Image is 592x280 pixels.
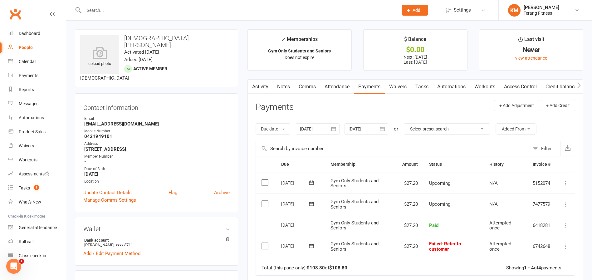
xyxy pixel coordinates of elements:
[330,178,379,189] span: Gym Only Students and Seniors
[527,194,556,215] td: 7477579
[84,238,227,243] strong: Bank account
[19,101,38,106] div: Messages
[256,102,294,112] h3: Payments
[83,196,136,204] a: Manage Comms Settings
[281,35,318,47] div: Memberships
[169,189,177,196] a: Flag
[281,37,285,42] i: ✓
[281,199,310,209] div: [DATE]
[133,66,167,71] span: Active member
[124,49,159,55] time: Activated [DATE]
[489,220,511,231] span: Attempted once
[330,241,379,252] span: Gym Only Students and Seniors
[281,241,310,251] div: [DATE]
[489,241,511,252] span: Attempted once
[19,253,46,258] div: Class check-in
[19,171,50,176] div: Assessments
[527,156,556,172] th: Invoice #
[8,195,66,209] a: What's New
[423,156,484,172] th: Status
[8,153,66,167] a: Workouts
[429,201,450,207] span: Upcoming
[84,146,230,152] strong: [STREET_ADDRESS]
[494,100,539,111] button: + Add Adjustment
[484,156,527,172] th: History
[8,167,66,181] a: Assessments
[82,6,394,15] input: Search...
[320,80,354,94] a: Attendance
[19,129,46,134] div: Product Sales
[19,239,33,244] div: Roll call
[285,55,314,60] span: Does not expire
[541,100,575,111] button: + Add Credit
[8,249,66,263] a: Class kiosk mode
[256,123,290,135] button: Due date
[397,194,423,215] td: $27.20
[6,259,21,274] iframe: Intercom live chat
[8,111,66,125] a: Automations
[397,236,423,257] td: $27.20
[527,236,556,257] td: 6742648
[518,35,544,47] div: Last visit
[34,185,39,190] span: 1
[273,80,294,94] a: Notes
[541,145,552,152] div: Filter
[524,265,534,271] strong: 1 - 4
[454,3,471,17] span: Settings
[19,157,37,162] div: Workouts
[470,80,500,94] a: Workouts
[83,102,230,111] h3: Contact information
[329,265,347,271] strong: $108.80
[19,87,34,92] div: Reports
[397,173,423,194] td: $27.20
[84,128,230,134] div: Mobile Number
[307,265,325,271] strong: $108.80
[8,125,66,139] a: Product Sales
[527,173,556,194] td: 5152074
[369,47,462,53] div: $0.00
[8,97,66,111] a: Messages
[8,41,66,55] a: People
[84,154,230,160] div: Member Number
[524,10,559,16] div: Terang Fitness
[330,220,379,231] span: Gym Only Students and Seniors
[83,237,230,248] li: [PERSON_NAME]
[83,189,132,196] a: Update Contact Details
[19,225,57,230] div: General attendance
[496,123,536,135] button: Added From
[19,31,40,36] div: Dashboard
[84,121,230,127] strong: [EMAIL_ADDRESS][DOMAIN_NAME]
[84,116,230,122] div: Email
[506,265,561,271] div: Showing of payments
[116,243,133,247] span: xxxx 3711
[294,80,320,94] a: Comms
[325,156,397,172] th: Membership
[385,80,411,94] a: Waivers
[19,73,38,78] div: Payments
[330,199,379,210] span: Gym Only Students and Seniors
[429,223,438,228] span: Paid
[541,80,581,94] a: Credit balance
[500,80,541,94] a: Access Control
[268,48,331,53] strong: Gym Only Students and Seniors
[485,47,577,53] div: Never
[433,80,470,94] a: Automations
[8,55,66,69] a: Calendar
[276,156,325,172] th: Due
[19,45,33,50] div: People
[19,199,41,204] div: What's New
[124,57,153,62] time: Added [DATE]
[256,141,529,156] input: Search by invoice number
[524,5,559,10] div: [PERSON_NAME]
[429,241,461,252] span: : Refer to customer
[402,5,428,16] button: Add
[515,56,547,61] a: view attendance
[489,201,498,207] span: N/A
[8,27,66,41] a: Dashboard
[354,80,385,94] a: Payments
[19,115,44,120] div: Automations
[397,156,423,172] th: Amount
[19,143,34,148] div: Waivers
[369,55,462,65] p: Next: [DATE] Last: [DATE]
[214,189,230,196] a: Archive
